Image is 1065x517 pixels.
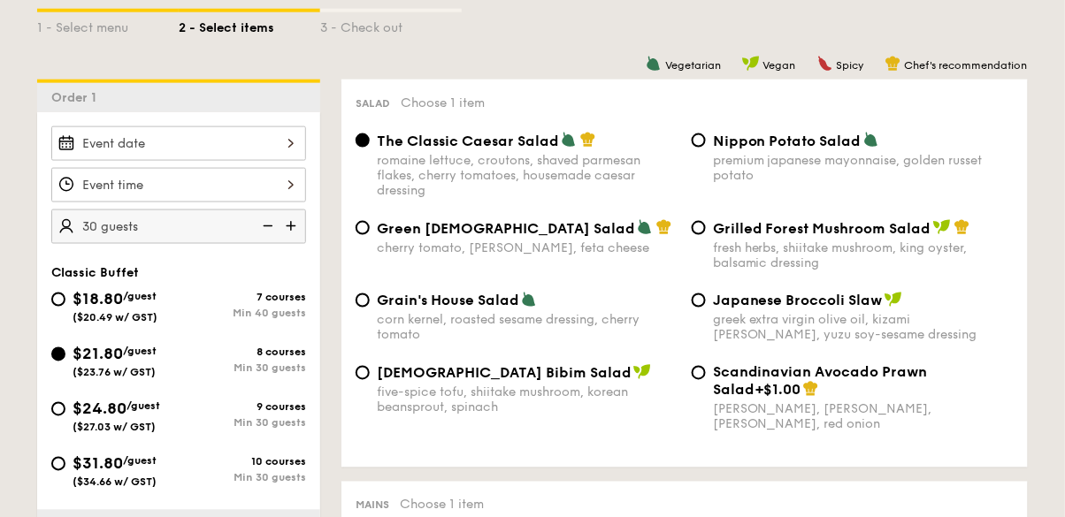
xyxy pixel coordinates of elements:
[51,402,65,416] input: $24.80/guest($27.03 w/ GST)9 coursesMin 30 guests
[863,132,879,148] img: icon-vegetarian.fe4039eb.svg
[561,132,577,148] img: icon-vegetarian.fe4039eb.svg
[400,498,484,513] span: Choose 1 item
[665,59,721,72] span: Vegetarian
[73,290,123,309] span: $18.80
[713,240,1014,270] div: fresh herbs, shiitake mushroom, king oyster, balsamic dressing
[637,219,653,235] img: icon-vegetarian.fe4039eb.svg
[633,364,651,380] img: icon-vegan.f8ff3823.svg
[356,293,370,308] input: Grain's House Saladcorn kernel, roasted sesame dressing, cherry tomato
[377,385,678,415] div: five-spice tofu, shiitake mushroom, korean beansprout, spinach
[356,366,370,380] input: [DEMOGRAPHIC_DATA] Bibim Saladfive-spice tofu, shiitake mushroom, korean beansprout, spinach
[713,220,931,237] span: Grilled Forest Mushroom Salad
[179,308,306,320] div: Min 40 guests
[123,346,157,358] span: /guest
[73,345,123,364] span: $21.80
[377,153,678,198] div: romaine lettuce, croutons, shaved parmesan flakes, cherry tomatoes, housemade caesar dressing
[763,59,796,72] span: Vegan
[521,292,537,308] img: icon-vegetarian.fe4039eb.svg
[356,133,370,148] input: The Classic Caesar Saladromaine lettuce, croutons, shaved parmesan flakes, cherry tomatoes, house...
[401,95,485,110] span: Choose 1 item
[73,454,123,474] span: $31.80
[179,456,306,468] div: 10 courses
[179,401,306,414] div: 9 courses
[356,221,370,235] input: Green [DEMOGRAPHIC_DATA] Saladcherry tomato, [PERSON_NAME], feta cheese
[51,457,65,471] input: $31.80/guest($34.66 w/ GST)10 coursesMin 30 guests
[803,381,819,397] img: icon-chef-hat.a58ddaea.svg
[885,292,902,308] img: icon-vegan.f8ff3823.svg
[126,400,160,413] span: /guest
[713,313,1014,343] div: greek extra virgin olive oil, kizami [PERSON_NAME], yuzu soy-sesame dressing
[123,455,157,468] span: /guest
[692,133,706,148] input: Nippon Potato Saladpremium japanese mayonnaise, golden russet potato
[51,293,65,307] input: $18.80/guest($20.49 w/ GST)7 coursesMin 40 guests
[713,153,1014,183] div: premium japanese mayonnaise, golden russet potato
[742,56,760,72] img: icon-vegan.f8ff3823.svg
[933,219,951,235] img: icon-vegan.f8ff3823.svg
[51,265,139,280] span: Classic Buffet
[73,312,157,324] span: ($20.49 w/ GST)
[692,221,706,235] input: Grilled Forest Mushroom Saladfresh herbs, shiitake mushroom, king oyster, balsamic dressing
[37,12,179,37] div: 1 - Select menu
[692,293,706,308] input: Japanese Broccoli Slawgreek extra virgin olive oil, kizami [PERSON_NAME], yuzu soy-sesame dressing
[656,219,672,235] img: icon-chef-hat.a58ddaea.svg
[377,365,632,382] span: [DEMOGRAPHIC_DATA] Bibim Salad
[713,293,883,309] span: Japanese Broccoli Slaw
[377,220,635,237] span: Green [DEMOGRAPHIC_DATA] Salad
[885,56,901,72] img: icon-chef-hat.a58ddaea.svg
[580,132,596,148] img: icon-chef-hat.a58ddaea.svg
[713,402,1014,432] div: [PERSON_NAME], [PERSON_NAME], [PERSON_NAME], red onion
[179,12,320,37] div: 2 - Select items
[837,59,864,72] span: Spicy
[51,90,103,105] span: Order 1
[280,209,306,243] img: icon-add.58712e84.svg
[954,219,970,235] img: icon-chef-hat.a58ddaea.svg
[51,168,306,202] input: Event time
[377,313,678,343] div: corn kernel, roasted sesame dressing, cherry tomato
[179,292,306,304] div: 7 courses
[817,56,833,72] img: icon-spicy.37a8142b.svg
[179,417,306,430] div: Min 30 guests
[73,367,156,379] span: ($23.76 w/ GST)
[356,97,390,110] span: Salad
[253,209,280,243] img: icon-reduce.1d2dbef1.svg
[51,347,65,361] input: $21.80/guest($23.76 w/ GST)8 coursesMin 30 guests
[51,209,306,244] input: Number of guests
[179,362,306,375] div: Min 30 guests
[713,133,862,149] span: Nippon Potato Salad
[73,399,126,419] span: $24.80
[179,472,306,484] div: Min 30 guests
[646,56,662,72] img: icon-vegetarian.fe4039eb.svg
[123,291,157,303] span: /guest
[377,133,559,149] span: The Classic Caesar Salad
[179,346,306,359] div: 8 courses
[73,476,157,489] span: ($34.66 w/ GST)
[356,499,389,512] span: Mains
[377,293,519,309] span: Grain's House Salad
[905,59,1028,72] span: Chef's recommendation
[377,240,678,255] div: cherry tomato, [PERSON_NAME], feta cheese
[713,364,928,399] span: Scandinavian Avocado Prawn Salad
[320,12,462,37] div: 3 - Check out
[692,366,706,380] input: Scandinavian Avocado Prawn Salad+$1.00[PERSON_NAME], [PERSON_NAME], [PERSON_NAME], red onion
[755,382,801,399] span: +$1.00
[51,126,306,161] input: Event date
[73,422,156,434] span: ($27.03 w/ GST)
